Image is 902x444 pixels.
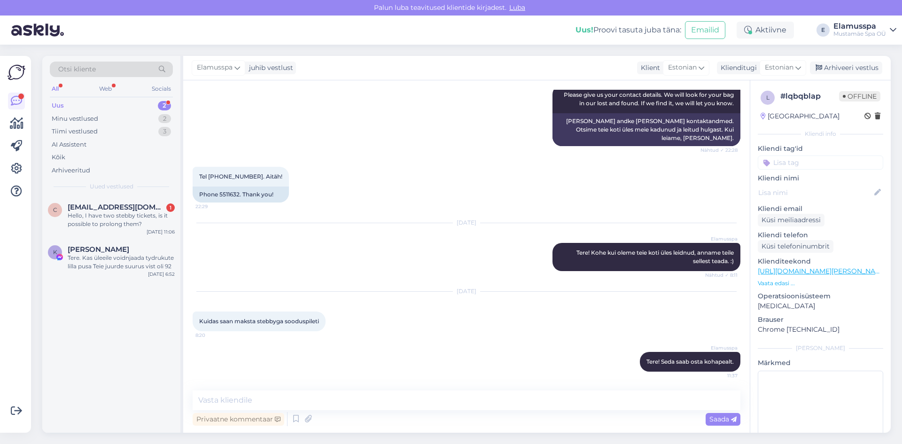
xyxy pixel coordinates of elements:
[52,153,65,162] div: Kõik
[564,91,735,107] span: Please give us your contact details. We will look for your bag in our lost and found. If we find ...
[52,114,98,124] div: Minu vestlused
[685,21,725,39] button: Emailid
[702,344,738,351] span: Elamusspa
[702,372,738,379] span: 11:37
[158,127,171,136] div: 3
[637,63,660,73] div: Klient
[195,203,231,210] span: 22:29
[766,94,770,101] span: l
[758,291,883,301] p: Operatsioonisüsteem
[58,64,96,74] span: Otsi kliente
[576,249,735,265] span: Tere! Kohe kui oleme teie koti üles leidnud, anname teile sellest teada. :)
[53,249,57,256] span: K
[758,230,883,240] p: Kliendi telefon
[816,23,830,37] div: E
[761,111,840,121] div: [GEOGRAPHIC_DATA]
[668,62,697,73] span: Estonian
[68,245,129,254] span: Kristina Tšebõkina
[52,101,64,110] div: Uus
[646,358,734,365] span: Tere! Seda saab osta kohapealt.
[833,23,896,38] a: ElamusspaMustamäe Spa OÜ
[758,257,883,266] p: Klienditeekond
[700,147,738,154] span: Nähtud ✓ 22:28
[552,113,740,146] div: [PERSON_NAME] andke [PERSON_NAME] kontaktandmed. Otsime teie koti üles meie kadunud ja leitud hul...
[765,62,793,73] span: Estonian
[199,173,282,180] span: Tel [PHONE_NUMBER]. Aitäh!
[758,267,887,275] a: [URL][DOMAIN_NAME][PERSON_NAME]
[575,25,593,34] b: Uus!
[195,332,231,339] span: 8:20
[717,63,757,73] div: Klienditugi
[575,24,681,36] div: Proovi tasuta juba täna:
[758,358,883,368] p: Märkmed
[702,235,738,242] span: Elamusspa
[758,301,883,311] p: [MEDICAL_DATA]
[758,279,883,288] p: Vaata edasi ...
[839,91,880,101] span: Offline
[52,127,98,136] div: Tiimi vestlused
[193,187,289,203] div: Phone 5511632. Thank you!
[737,22,794,39] div: Aktiivne
[148,271,175,278] div: [DATE] 6:52
[68,254,175,271] div: Tere. Kas üleeile voidnjaada tydrukute lilla pusa Teie juurde suurus vist oli 92
[158,114,171,124] div: 2
[90,182,133,191] span: Uued vestlused
[758,130,883,138] div: Kliendi info
[199,318,319,325] span: Kuidas saan maksta stebbyga sooduspileti
[197,62,233,73] span: Elamusspa
[150,83,173,95] div: Socials
[50,83,61,95] div: All
[8,63,25,81] img: Askly Logo
[68,211,175,228] div: Hello, I have two stebby tickets, is it possible to prolong them?
[833,30,886,38] div: Mustamäe Spa OÜ
[97,83,114,95] div: Web
[758,204,883,214] p: Kliendi email
[53,206,57,213] span: c
[193,287,740,296] div: [DATE]
[758,144,883,154] p: Kliendi tag'id
[758,240,833,253] div: Küsi telefoninumbrit
[709,415,737,423] span: Saada
[702,272,738,279] span: Nähtud ✓ 8:11
[193,413,284,426] div: Privaatne kommentaar
[810,62,882,74] div: Arhiveeri vestlus
[758,214,824,226] div: Küsi meiliaadressi
[147,228,175,235] div: [DATE] 11:06
[52,166,90,175] div: Arhiveeritud
[758,156,883,170] input: Lisa tag
[758,325,883,335] p: Chrome [TECHNICAL_ID]
[758,173,883,183] p: Kliendi nimi
[52,140,86,149] div: AI Assistent
[758,187,872,198] input: Lisa nimi
[506,3,528,12] span: Luba
[758,315,883,325] p: Brauser
[158,101,171,110] div: 2
[245,63,293,73] div: juhib vestlust
[193,218,740,227] div: [DATE]
[780,91,839,102] div: # lqbqblap
[166,203,175,212] div: 1
[833,23,886,30] div: Elamusspa
[758,344,883,352] div: [PERSON_NAME]
[68,203,165,211] span: ceyda101@hotmail.com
